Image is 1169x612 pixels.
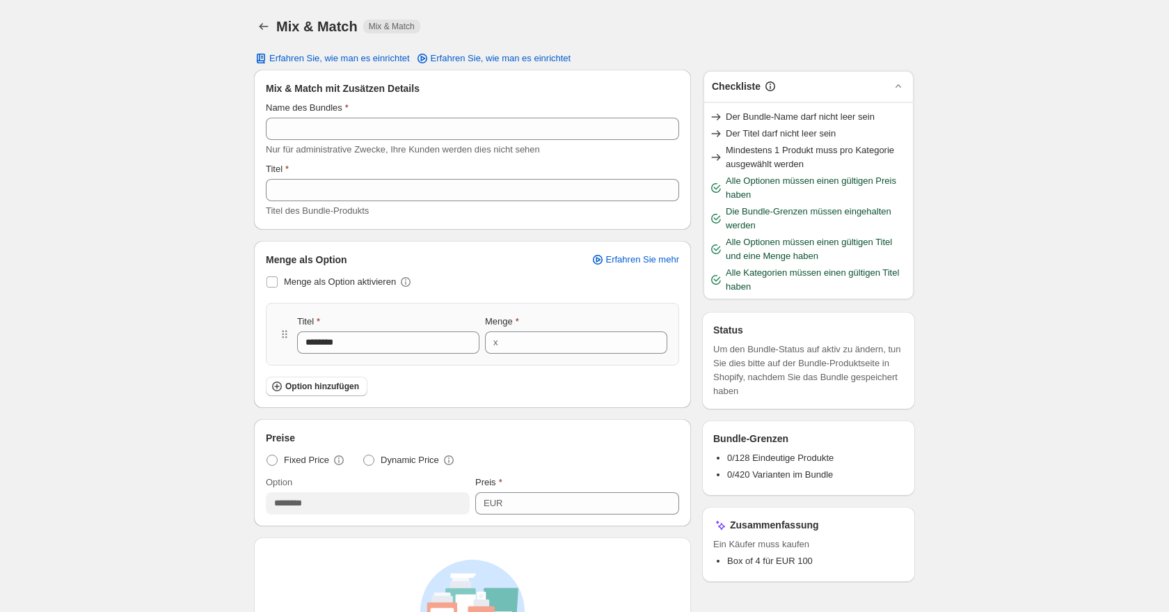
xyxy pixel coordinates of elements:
[485,315,519,329] label: Menge
[369,21,415,32] span: Mix & Match
[726,110,875,124] span: Der Bundle-Name darf nicht leer sein
[713,323,743,337] h3: Status
[726,205,908,233] span: Die Bundle-Grenzen müssen eingehalten werden
[712,79,761,93] h3: Checkliste
[726,143,908,171] span: Mindestens 1 Produkt muss pro Kategorie ausgewählt werden
[606,254,680,265] span: Erfahren Sie mehr
[276,18,358,35] h1: Mix & Match
[266,144,540,155] span: Nur für administrative Zwecke, Ihre Kunden werden dies nicht sehen
[266,101,349,115] label: Name des Bundles
[730,518,819,532] h3: Zusammenfassung
[266,162,289,176] label: Titel
[582,250,688,269] a: Erfahren Sie mehr
[266,377,367,396] button: Option hinzufügen
[727,554,904,568] li: Box of 4 für EUR 100
[266,205,369,216] span: Titel des Bundle-Produkts
[475,476,502,489] label: Preis
[266,431,295,445] span: Preise
[285,381,359,392] span: Option hinzufügen
[726,235,908,263] span: Alle Optionen müssen einen gültigen Titel und eine Menge haben
[727,469,833,480] span: 0/420 Varianten im Bundle
[284,453,329,467] span: Fixed Price
[266,476,292,489] label: Option
[493,336,498,350] div: x
[484,496,502,510] div: EUR
[269,53,410,64] span: Erfahren Sie, wie man es einrichtet
[297,315,320,329] label: Titel
[284,276,396,287] span: Menge als Option aktivieren
[254,17,273,36] button: Back
[726,174,908,202] span: Alle Optionen müssen einen gültigen Preis haben
[266,81,420,95] span: Mix & Match mit Zusätzen Details
[727,453,834,463] span: 0/128 Eindeutige Produkte
[246,49,418,68] button: Erfahren Sie, wie man es einrichtet
[726,127,836,141] span: Der Titel darf nicht leer sein
[381,453,439,467] span: Dynamic Price
[431,53,571,64] span: Erfahren Sie, wie man es einrichtet
[713,538,904,551] span: Ein Käufer muss kaufen
[726,266,908,294] span: Alle Kategorien müssen einen gültigen Titel haben
[713,343,904,398] span: Um den Bundle-Status auf aktiv zu ändern, tun Sie dies bitte auf der Bundle-Produktseite in Shopi...
[713,432,788,446] h3: Bundle-Grenzen
[407,49,580,68] a: Erfahren Sie, wie man es einrichtet
[266,253,347,267] span: Menge als Option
